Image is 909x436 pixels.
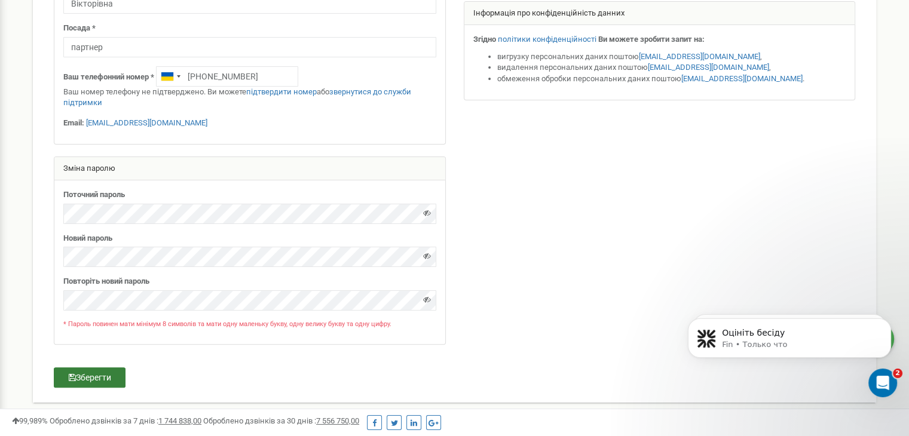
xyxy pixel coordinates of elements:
[497,62,846,73] li: видалення персональних даних поштою ,
[893,369,902,378] span: 2
[497,73,846,85] li: обмеження обробки персональних даних поштою .
[63,189,125,201] label: Поточний пароль
[63,118,84,127] strong: Email:
[316,416,359,425] u: 7 556 750,00
[158,416,201,425] u: 1 744 838,00
[868,369,897,397] iframe: Intercom live chat
[54,367,126,388] button: Зберегти
[639,52,760,61] a: [EMAIL_ADDRESS][DOMAIN_NAME]
[63,320,436,329] p: * Пароль повинен мати мінімум 8 символів та мати одну маленьку букву, одну велику букву та одну ц...
[63,233,112,244] label: Новий пароль
[63,87,436,109] p: Ваш номер телефону не підтверджено. Ви можете або
[63,276,149,287] label: Повторіть новий пароль
[648,63,769,72] a: [EMAIL_ADDRESS][DOMAIN_NAME]
[497,51,846,63] li: вигрузку персональних даних поштою ,
[464,2,855,26] div: Інформація про конфіденційність данних
[156,66,298,87] input: +1-800-555-55-55
[63,72,154,83] label: Ваш телефонний номер *
[203,416,359,425] span: Оброблено дзвінків за 30 днів :
[670,293,909,404] iframe: Intercom notifications сообщение
[54,157,445,181] div: Зміна паролю
[86,118,207,127] a: [EMAIL_ADDRESS][DOMAIN_NAME]
[63,37,436,57] input: Посада
[246,87,317,96] a: підтвердити номер
[50,416,201,425] span: Оброблено дзвінків за 7 днів :
[598,35,705,44] strong: Ви можете зробити запит на:
[12,416,48,425] span: 99,989%
[473,35,496,44] strong: Згідно
[498,35,596,44] a: політики конфіденційності
[681,74,803,83] a: [EMAIL_ADDRESS][DOMAIN_NAME]
[63,23,96,34] label: Посада *
[157,67,184,86] div: Telephone country code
